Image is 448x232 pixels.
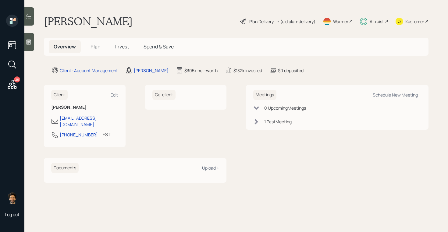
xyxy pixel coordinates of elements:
[60,67,118,74] div: Client · Account Management
[54,43,76,50] span: Overview
[91,43,101,50] span: Plan
[14,76,20,83] div: 26
[373,92,421,98] div: Schedule New Meeting +
[277,18,315,25] div: • (old plan-delivery)
[60,132,98,138] div: [PHONE_NUMBER]
[115,43,129,50] span: Invest
[264,105,306,111] div: 0 Upcoming Meeting s
[184,67,218,74] div: $305k net-worth
[152,90,176,100] h6: Co-client
[103,131,110,138] div: EST
[405,18,424,25] div: Kustomer
[60,115,118,128] div: [EMAIL_ADDRESS][DOMAIN_NAME]
[51,163,79,173] h6: Documents
[5,212,20,217] div: Log out
[44,15,133,28] h1: [PERSON_NAME]
[111,92,118,98] div: Edit
[253,90,276,100] h6: Meetings
[6,192,18,204] img: eric-schwartz-headshot.png
[264,118,292,125] div: 1 Past Meeting
[202,165,219,171] div: Upload +
[51,90,68,100] h6: Client
[233,67,262,74] div: $132k invested
[249,18,274,25] div: Plan Delivery
[370,18,384,25] div: Altruist
[134,67,169,74] div: [PERSON_NAME]
[278,67,304,74] div: $0 deposited
[51,105,118,110] h6: [PERSON_NAME]
[144,43,174,50] span: Spend & Save
[333,18,348,25] div: Warmer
